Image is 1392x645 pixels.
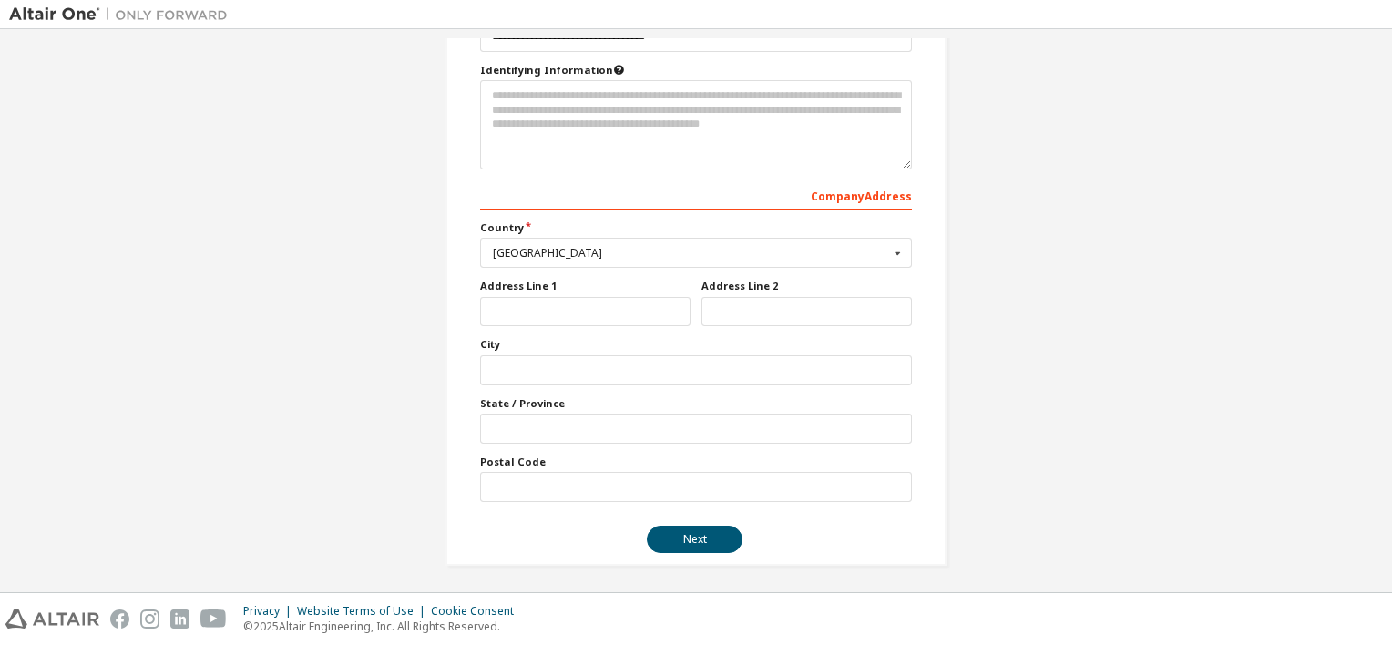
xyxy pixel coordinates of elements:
div: Company Address [480,180,912,210]
img: youtube.svg [200,609,227,629]
img: facebook.svg [110,609,129,629]
img: instagram.svg [140,609,159,629]
div: [GEOGRAPHIC_DATA] [493,248,889,259]
label: State / Province [480,396,912,411]
label: City [480,337,912,352]
label: Please provide any information that will help our support team identify your company. Email and n... [480,63,912,77]
img: Altair One [9,5,237,24]
label: Address Line 1 [480,279,691,293]
button: Next [647,526,742,553]
img: linkedin.svg [170,609,189,629]
label: Postal Code [480,455,912,469]
div: Privacy [243,604,297,619]
img: altair_logo.svg [5,609,99,629]
p: © 2025 Altair Engineering, Inc. All Rights Reserved. [243,619,525,634]
div: Cookie Consent [431,604,525,619]
label: Country [480,220,912,235]
div: Website Terms of Use [297,604,431,619]
label: Address Line 2 [701,279,912,293]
